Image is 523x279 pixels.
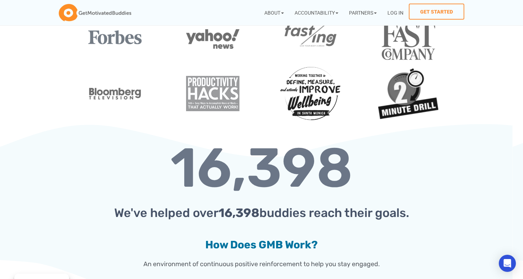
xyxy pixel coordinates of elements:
a: About [259,4,289,22]
img: 2 minute drill logo [378,68,438,119]
a: Log In [382,4,409,22]
span: We've helped over [114,206,218,220]
img: Forbes logo [88,30,142,44]
span: buddies reach their goals. [259,206,409,220]
h2: How Does GMB Work? [69,238,454,252]
a: Partners [344,4,382,22]
img: fasting.com [284,21,337,48]
img: yahoo news [186,29,239,49]
a: Get Started [409,4,464,20]
div: Open Intercom Messenger [499,255,516,272]
p: An environment of continuous positive reinforcement to help you stay engaged. [69,259,454,269]
span: 16,398 [218,206,259,220]
img: bloomberg televsion [88,67,142,120]
a: Accountability [289,4,344,22]
img: GetMotivatedBuddies [59,4,131,22]
h2: 16,398 [69,141,454,196]
img: fast company logo [382,22,435,60]
img: productivity hacks [186,76,239,111]
img: Santa Monica office of civic wellbeing [280,67,340,120]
